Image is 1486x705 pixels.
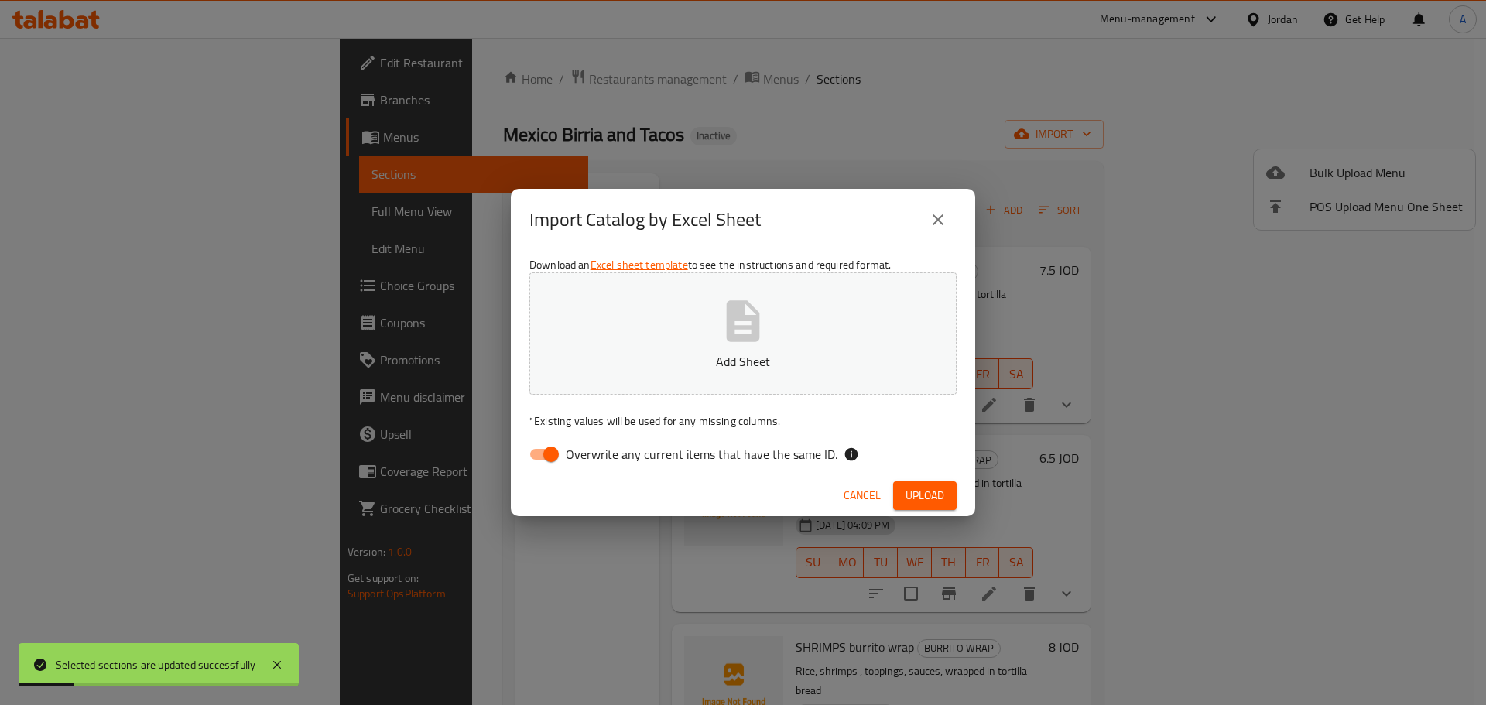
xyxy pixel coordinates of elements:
[844,486,881,505] span: Cancel
[56,656,255,673] div: Selected sections are updated successfully
[529,272,957,395] button: Add Sheet
[566,445,837,464] span: Overwrite any current items that have the same ID.
[511,251,975,475] div: Download an to see the instructions and required format.
[529,413,957,429] p: Existing values will be used for any missing columns.
[906,486,944,505] span: Upload
[844,447,859,462] svg: If the overwrite option isn't selected, then the items that match an existing ID will be ignored ...
[529,207,761,232] h2: Import Catalog by Excel Sheet
[919,201,957,238] button: close
[893,481,957,510] button: Upload
[837,481,887,510] button: Cancel
[591,255,688,275] a: Excel sheet template
[553,352,933,371] p: Add Sheet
